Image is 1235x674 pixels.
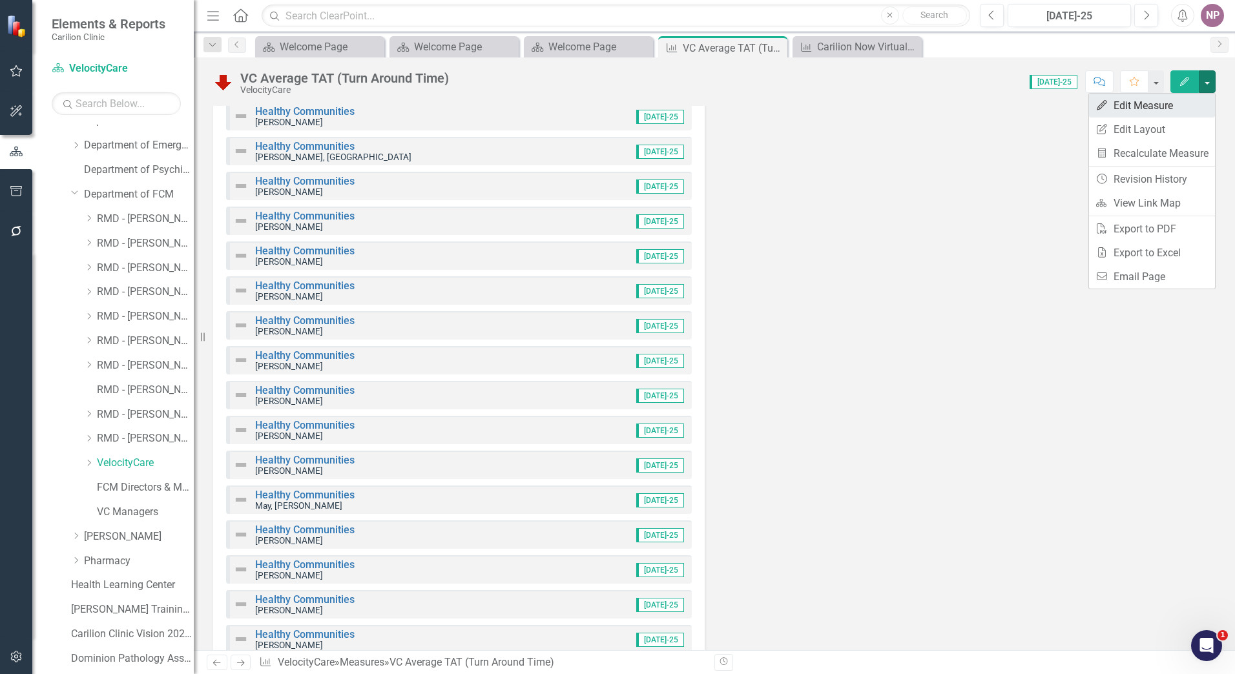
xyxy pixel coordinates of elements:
[255,105,355,117] a: Healthy Communities
[389,656,554,668] div: VC Average TAT (Turn Around Time)
[255,256,323,267] small: [PERSON_NAME]
[97,480,194,495] a: FCM Directors & Managers
[255,221,323,232] small: [PERSON_NAME]
[71,602,194,617] a: [PERSON_NAME] Training Scorecard 8/23
[255,175,355,187] a: Healthy Communities
[233,178,249,194] img: Not Defined
[1089,191,1215,215] a: View Link Map
[255,245,355,257] a: Healthy Communities
[97,431,194,446] a: RMD - [PERSON_NAME]
[233,527,249,542] img: Not Defined
[636,633,684,647] span: [DATE]-25
[84,554,194,569] a: Pharmacy
[548,39,650,55] div: Welcome Page
[255,349,355,362] a: Healthy Communities
[280,39,381,55] div: Welcome Page
[233,318,249,333] img: Not Defined
[97,309,194,324] a: RMD - [PERSON_NAME]
[259,655,705,670] div: » »
[213,72,234,92] img: Below Plan
[97,236,194,251] a: RMD - [PERSON_NAME]
[233,213,249,229] img: Not Defined
[97,261,194,276] a: RMD - [PERSON_NAME]
[255,396,323,406] small: [PERSON_NAME]
[258,39,381,55] a: Welcome Page
[1089,265,1215,289] a: Email Page
[84,163,194,178] a: Department of Psychiatry
[817,39,918,55] div: Carilion Now Virtual Visits Performed by VC Providers During Business Hours
[636,214,684,229] span: [DATE]-25
[636,493,684,507] span: [DATE]-25
[255,431,323,441] small: [PERSON_NAME]
[255,326,323,336] small: [PERSON_NAME]
[636,528,684,542] span: [DATE]-25
[240,85,449,95] div: VelocityCare
[71,627,194,642] a: Carilion Clinic Vision 2025 (Full Version)
[636,389,684,403] span: [DATE]-25
[233,108,249,124] img: Not Defined
[393,39,515,55] a: Welcome Page
[233,597,249,612] img: Not Defined
[1089,241,1215,265] a: Export to Excel
[97,505,194,520] a: VC Managers
[233,631,249,647] img: Not Defined
[636,110,684,124] span: [DATE]-25
[84,529,194,544] a: [PERSON_NAME]
[636,424,684,438] span: [DATE]-25
[278,656,335,668] a: VelocityCare
[71,578,194,593] a: Health Learning Center
[1012,8,1126,24] div: [DATE]-25
[262,5,970,27] input: Search ClearPoint...
[71,651,194,666] a: Dominion Pathology Associates
[255,593,355,606] a: Healthy Communities
[636,598,684,612] span: [DATE]-25
[255,628,355,640] a: Healthy Communities
[255,117,323,127] small: [PERSON_NAME]
[636,284,684,298] span: [DATE]-25
[97,285,194,300] a: RMD - [PERSON_NAME]
[52,16,165,32] span: Elements & Reports
[97,334,194,349] a: RMD - [PERSON_NAME]
[1218,630,1228,640] span: 1
[52,92,181,115] input: Search Below...
[255,605,323,615] small: [PERSON_NAME]
[255,454,355,466] a: Healthy Communities
[52,32,165,42] small: Carilion Clinic
[255,187,323,197] small: [PERSON_NAME]
[97,212,194,227] a: RMD - [PERSON_NAME]
[683,40,784,56] div: VC Average TAT (Turn Around Time)
[1008,4,1131,27] button: [DATE]-25
[255,558,355,571] a: Healthy Communities
[636,563,684,577] span: [DATE]-25
[255,280,355,292] a: Healthy Communities
[636,319,684,333] span: [DATE]-25
[233,352,249,368] img: Not Defined
[97,407,194,422] a: RMD - [PERSON_NAME]
[233,143,249,159] img: Not Defined
[84,187,194,202] a: Department of FCM
[255,465,323,476] small: [PERSON_NAME]
[1089,167,1215,191] a: Revision History
[636,354,684,368] span: [DATE]-25
[233,492,249,507] img: Not Defined
[255,524,355,536] a: Healthy Communities
[796,39,918,55] a: Carilion Now Virtual Visits Performed by VC Providers During Business Hours
[255,291,323,301] small: [PERSON_NAME]
[255,640,323,650] small: [PERSON_NAME]
[920,10,948,20] span: Search
[84,138,194,153] a: Department of Emergency Medicine
[255,535,323,546] small: [PERSON_NAME]
[1201,4,1224,27] button: NP
[255,384,355,396] a: Healthy Communities
[340,656,384,668] a: Measures
[255,152,411,162] small: [PERSON_NAME], [GEOGRAPHIC_DATA]
[255,489,355,501] a: Healthy Communities
[527,39,650,55] a: Welcome Page
[233,457,249,473] img: Not Defined
[636,179,684,194] span: [DATE]-25
[240,71,449,85] div: VC Average TAT (Turn Around Time)
[902,6,967,25] button: Search
[1089,117,1215,141] a: Edit Layout
[97,456,194,471] a: VelocityCare
[52,61,181,76] a: VelocityCare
